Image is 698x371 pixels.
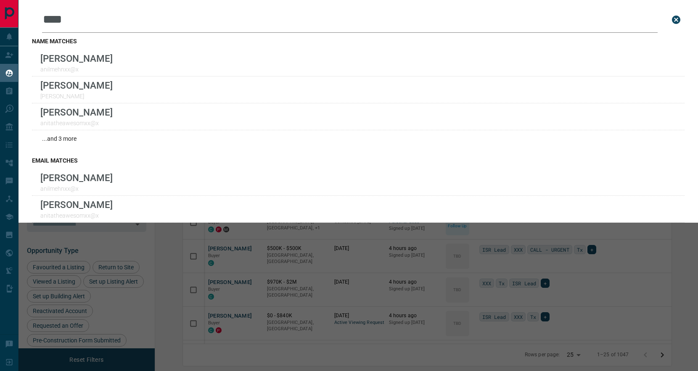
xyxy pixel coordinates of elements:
button: close search bar [668,11,685,28]
p: anitatheawesomxx@x [40,120,113,126]
p: [PERSON_NAME] [40,80,113,91]
p: anitatheawesomxx@x [40,212,113,219]
p: [PERSON_NAME] [40,107,113,118]
p: [PERSON_NAME] [40,53,113,64]
div: ...and 3 more [32,130,685,147]
p: [PERSON_NAME] [40,93,113,100]
p: [PERSON_NAME] [40,172,113,183]
p: [PERSON_NAME] [40,199,113,210]
p: anilmehnxx@x [40,185,113,192]
h3: name matches [32,38,685,45]
h3: email matches [32,157,685,164]
p: anilmehnxx@x [40,66,113,73]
